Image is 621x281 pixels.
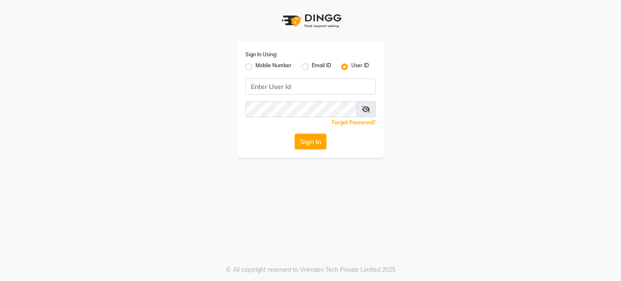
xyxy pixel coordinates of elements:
input: Username [245,79,376,95]
label: Sign In Using: [245,51,277,58]
input: Username [245,101,357,117]
label: Mobile Number [255,62,292,72]
label: Email ID [312,62,331,72]
label: User ID [351,62,369,72]
button: Sign In [295,134,326,150]
a: Forgot Password? [332,119,376,126]
img: logo1.svg [277,8,344,33]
